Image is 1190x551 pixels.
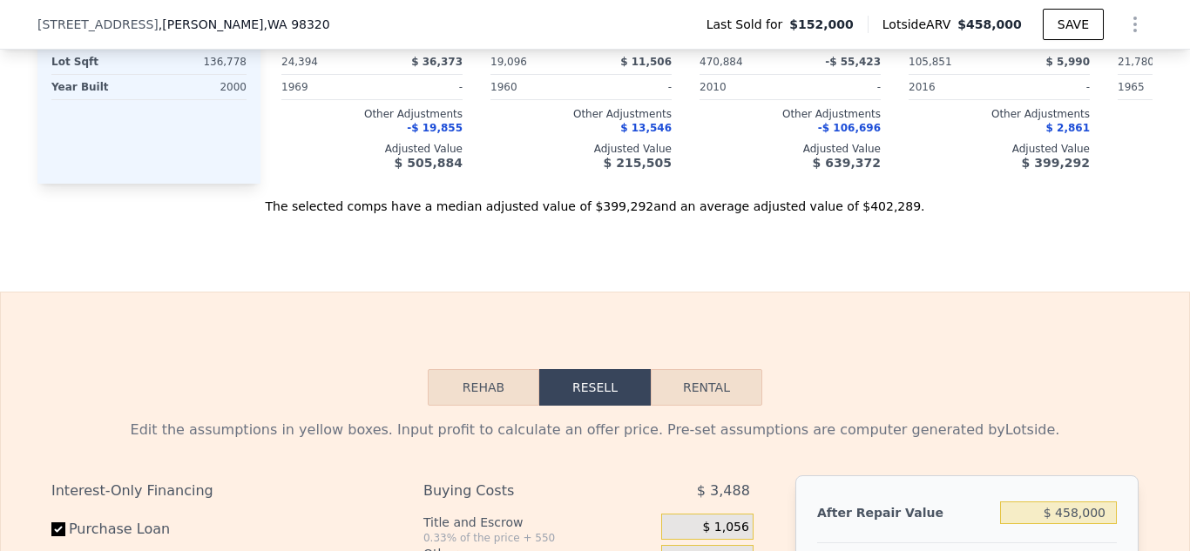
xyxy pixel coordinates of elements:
[490,56,527,68] span: 19,096
[957,17,1022,31] span: $458,000
[620,122,672,134] span: $ 13,546
[51,75,145,99] div: Year Built
[51,475,382,507] div: Interest-Only Financing
[152,75,247,99] div: 2000
[1022,156,1090,170] span: $ 399,292
[813,156,881,170] span: $ 639,372
[794,75,881,99] div: -
[37,16,159,33] span: [STREET_ADDRESS]
[620,56,672,68] span: $ 11,506
[281,56,318,68] span: 24,394
[700,142,881,156] div: Adjusted Value
[395,156,463,170] span: $ 505,884
[1043,9,1104,40] button: SAVE
[817,497,993,528] div: After Repair Value
[707,16,790,33] span: Last Sold for
[490,75,578,99] div: 1960
[411,56,463,68] span: $ 36,373
[407,122,463,134] span: -$ 19,855
[51,514,246,545] label: Purchase Loan
[37,184,1153,215] div: The selected comps have a median adjusted value of $399,292 and an average adjusted value of $402...
[909,107,1090,121] div: Other Adjustments
[281,75,368,99] div: 1969
[1118,56,1154,68] span: 21,780
[818,122,881,134] span: -$ 106,696
[909,75,996,99] div: 2016
[909,56,952,68] span: 105,851
[700,75,787,99] div: 2010
[51,522,65,536] input: Purchase Loan
[789,16,854,33] span: $152,000
[702,520,748,535] span: $ 1,056
[423,475,618,507] div: Buying Costs
[539,369,651,406] button: Resell
[882,16,957,33] span: Lotside ARV
[909,142,1090,156] div: Adjusted Value
[281,107,463,121] div: Other Adjustments
[490,142,672,156] div: Adjusted Value
[428,369,539,406] button: Rehab
[423,514,654,531] div: Title and Escrow
[159,16,330,33] span: , [PERSON_NAME]
[264,17,330,31] span: , WA 98320
[825,56,881,68] span: -$ 55,423
[651,369,762,406] button: Rental
[604,156,672,170] span: $ 215,505
[1046,122,1090,134] span: $ 2,861
[1118,7,1153,42] button: Show Options
[1003,75,1090,99] div: -
[51,420,1139,440] div: Edit the assumptions in yellow boxes. Input profit to calculate an offer price. Pre-set assumptio...
[152,50,247,74] div: 136,778
[51,50,145,74] div: Lot Sqft
[490,107,672,121] div: Other Adjustments
[697,475,750,507] span: $ 3,488
[281,142,463,156] div: Adjusted Value
[423,531,654,545] div: 0.33% of the price + 550
[700,107,881,121] div: Other Adjustments
[585,75,672,99] div: -
[375,75,463,99] div: -
[1046,56,1090,68] span: $ 5,990
[700,56,743,68] span: 470,884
